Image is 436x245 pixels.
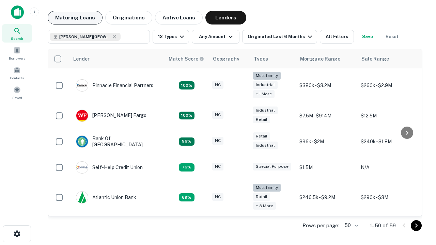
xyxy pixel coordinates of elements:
div: NC [212,81,223,89]
td: $290k - $3M [357,180,419,215]
div: Originated Last 6 Months [248,33,314,41]
img: picture [76,110,88,121]
span: Search [11,36,23,41]
iframe: Chat Widget [402,169,436,201]
img: capitalize-icon.png [11,5,24,19]
th: Lender [69,49,165,68]
button: Go to next page [411,220,422,231]
div: Matching Properties: 11, hasApolloMatch: undefined [179,163,194,171]
div: Industrial [253,81,278,89]
p: 1–50 of 59 [370,222,396,230]
span: Saved [12,95,22,100]
button: Lenders [205,11,246,24]
div: Special Purpose [253,163,291,170]
td: $1.5M [296,154,357,180]
td: N/A [357,154,419,180]
button: Reset [381,30,403,44]
div: Self-help Credit Union [76,161,143,174]
button: Save your search to get updates of matches that match your search criteria. [357,30,378,44]
div: NC [212,193,223,201]
button: Originated Last 6 Months [242,30,317,44]
button: Active Loans [155,11,203,24]
div: Industrial [253,107,278,114]
div: Retail [253,132,270,140]
img: picture [76,80,88,91]
div: Bank Of [GEOGRAPHIC_DATA] [76,135,158,148]
div: Sale Range [361,55,389,63]
div: Matching Properties: 14, hasApolloMatch: undefined [179,137,194,146]
td: $7.5M - $914M [296,103,357,129]
button: Any Amount [192,30,239,44]
td: $12.5M [357,103,419,129]
td: $96k - $2M [296,129,357,154]
div: Matching Properties: 15, hasApolloMatch: undefined [179,112,194,120]
button: Originations [105,11,152,24]
img: picture [76,136,88,147]
div: Industrial [253,142,278,149]
div: Retail [253,193,270,201]
td: $380k - $3.2M [296,68,357,103]
div: Retail [253,116,270,124]
div: Geography [213,55,239,63]
th: Types [250,49,296,68]
div: 50 [342,220,359,230]
th: Geography [209,49,250,68]
th: Mortgage Range [296,49,357,68]
button: All Filters [320,30,354,44]
p: Rows per page: [302,222,339,230]
div: NC [212,163,223,170]
img: picture [76,162,88,173]
div: Types [254,55,268,63]
div: Matching Properties: 26, hasApolloMatch: undefined [179,81,194,89]
a: Contacts [2,64,32,82]
div: NC [212,111,223,119]
div: Lender [73,55,90,63]
span: Borrowers [9,55,25,61]
div: [PERSON_NAME] Fargo [76,110,146,122]
span: [PERSON_NAME][GEOGRAPHIC_DATA], [GEOGRAPHIC_DATA] [59,34,110,40]
a: Search [2,24,32,43]
td: $240k - $1.8M [357,129,419,154]
button: 12 Types [153,30,189,44]
td: $246.5k - $9.2M [296,180,357,215]
a: Saved [2,83,32,102]
div: Pinnacle Financial Partners [76,79,153,92]
img: picture [76,192,88,203]
div: Multifamily [253,72,281,80]
button: Maturing Loans [48,11,103,24]
div: Mortgage Range [300,55,340,63]
div: Matching Properties: 10, hasApolloMatch: undefined [179,193,194,201]
h6: Match Score [169,55,203,63]
div: + 3 more [253,202,276,210]
div: Atlantic Union Bank [76,191,136,203]
th: Sale Range [357,49,419,68]
span: Contacts [10,75,24,81]
div: Capitalize uses an advanced AI algorithm to match your search with the best lender. The match sco... [169,55,204,63]
div: + 1 more [253,90,275,98]
div: NC [212,137,223,145]
td: $260k - $2.9M [357,68,419,103]
th: Capitalize uses an advanced AI algorithm to match your search with the best lender. The match sco... [165,49,209,68]
a: Borrowers [2,44,32,62]
div: Multifamily [253,184,281,192]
